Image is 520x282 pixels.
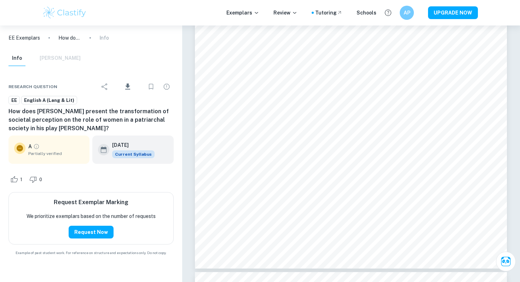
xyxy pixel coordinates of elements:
[8,107,174,133] h6: How does [PERSON_NAME] present the transformation of societal perception on the role of women in ...
[8,34,40,42] a: EE Exemplars
[160,80,174,94] div: Report issue
[226,9,259,17] p: Exemplars
[28,174,46,185] div: Dislike
[315,9,342,17] a: Tutoring
[58,34,81,42] p: How does [PERSON_NAME] present the transformation of societal perception on the role of women in ...
[357,9,376,17] a: Schools
[8,250,174,255] span: Example of past student work. For reference on structure and expectations only. Do not copy.
[98,80,112,94] div: Share
[112,150,155,158] div: This exemplar is based on the current syllabus. Feel free to refer to it for inspiration/ideas wh...
[42,6,87,20] img: Clastify logo
[28,143,32,150] p: A
[69,226,114,238] button: Request Now
[8,51,25,66] button: Info
[33,143,40,150] a: Grade partially verified
[496,252,516,271] button: Ask Clai
[28,150,84,157] span: Partially verified
[144,80,158,94] div: Bookmark
[27,212,156,220] p: We prioritize exemplars based on the number of requests
[113,77,143,96] div: Download
[16,176,26,183] span: 1
[54,198,128,207] h6: Request Exemplar Marking
[8,96,20,105] a: EE
[99,34,109,42] p: Info
[382,7,394,19] button: Help and Feedback
[9,97,19,104] span: EE
[400,6,414,20] button: AP
[428,6,478,19] button: UPGRADE NOW
[35,176,46,183] span: 0
[8,174,26,185] div: Like
[21,96,77,105] a: English A (Lang & Lit)
[112,141,149,149] h6: [DATE]
[8,84,57,90] span: Research question
[273,9,297,17] p: Review
[22,97,77,104] span: English A (Lang & Lit)
[112,150,155,158] span: Current Syllabus
[403,9,411,17] h6: AP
